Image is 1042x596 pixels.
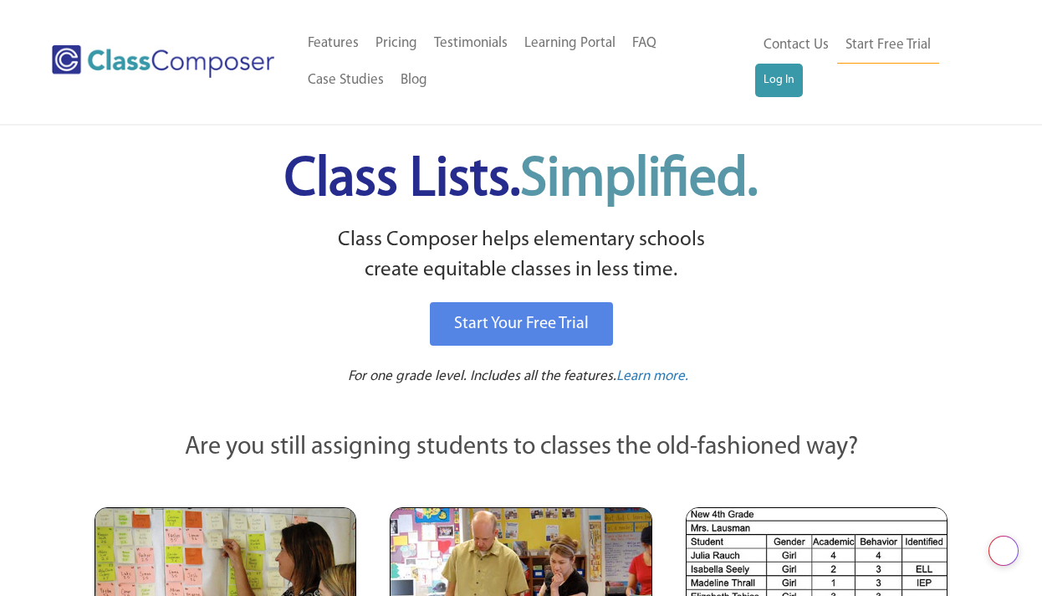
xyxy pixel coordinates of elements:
[837,27,939,64] a: Start Free Trial
[367,25,426,62] a: Pricing
[516,25,624,62] a: Learning Portal
[755,27,837,64] a: Contact Us
[430,302,613,346] a: Start Your Free Trial
[755,27,977,97] nav: Header Menu
[755,64,803,97] a: Log In
[426,25,516,62] a: Testimonials
[616,367,688,388] a: Learn more.
[94,429,948,466] p: Are you still assigning students to classes the old-fashioned way?
[616,369,688,383] span: Learn more.
[624,25,665,62] a: FAQ
[92,225,950,286] p: Class Composer helps elementary schools create equitable classes in less time.
[520,153,758,208] span: Simplified.
[348,369,616,383] span: For one grade level. Includes all the features.
[52,45,273,78] img: Class Composer
[299,62,392,99] a: Case Studies
[299,25,756,99] nav: Header Menu
[454,316,589,332] span: Start Your Free Trial
[392,62,436,99] a: Blog
[299,25,367,62] a: Features
[284,153,758,208] span: Class Lists.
